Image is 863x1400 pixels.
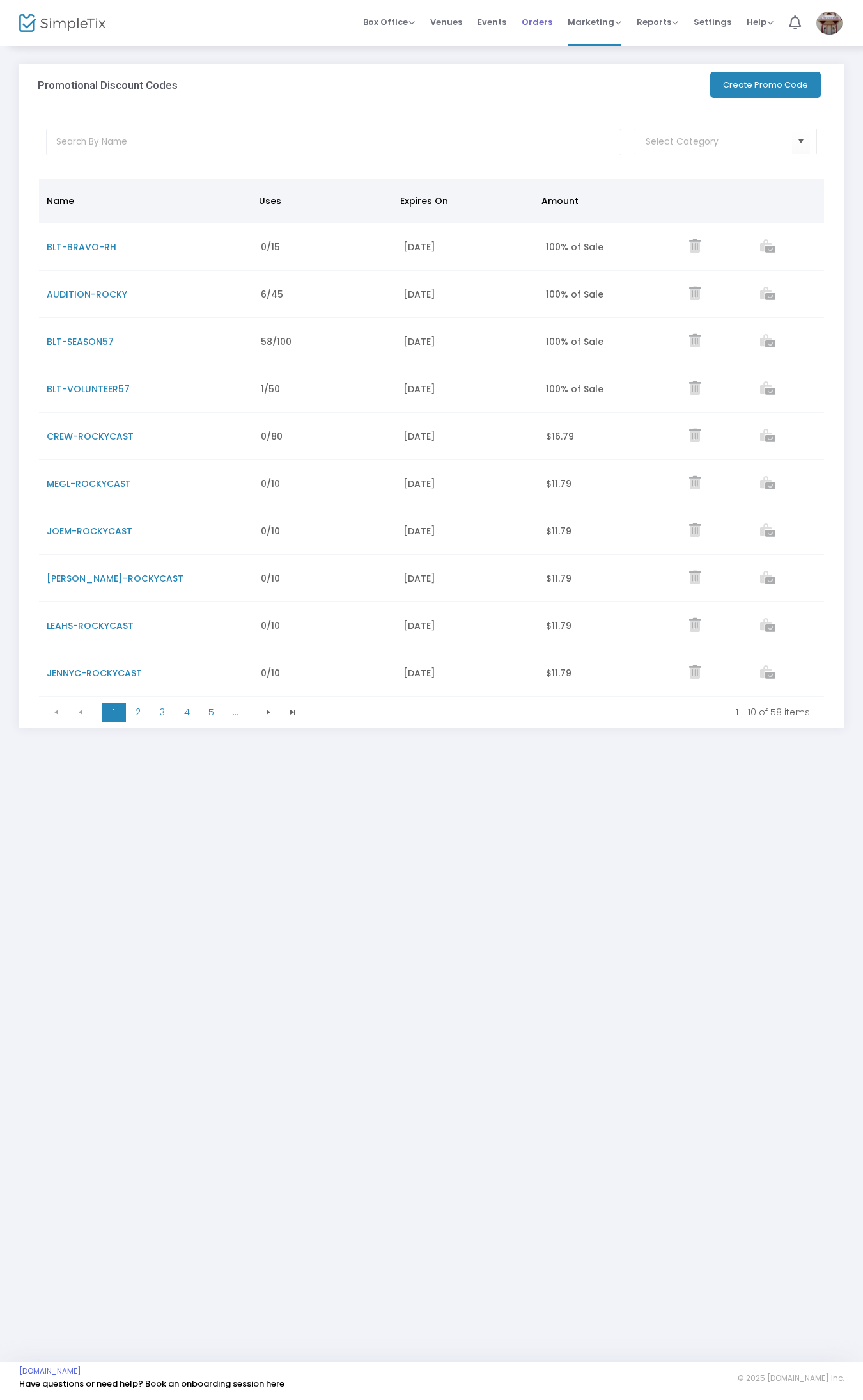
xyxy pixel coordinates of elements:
span: Page 2 [126,703,150,722]
span: $11.79 [546,525,571,537]
span: Expires On [400,195,448,207]
span: Venues [430,6,462,38]
div: [DATE] [403,667,531,680]
span: MEGL-ROCKYCAST [47,477,131,490]
a: View list of orders which used this promo code. [760,289,775,301]
span: 0/10 [261,477,280,490]
input: Select Category [646,135,792,148]
a: View list of orders which used this promo code. [760,620,775,633]
span: Marketing [568,16,621,28]
span: Page 5 [199,703,223,722]
button: Create Promo Code [710,72,821,98]
div: [DATE] [403,335,531,348]
span: Page 1 [102,703,126,722]
a: View list of orders which used this promo code. [760,383,775,396]
span: Page 3 [150,703,175,722]
span: Page 4 [175,703,199,722]
span: $16.79 [546,430,574,443]
span: Uses [259,195,281,207]
span: Go to the last page [281,703,305,722]
span: Go to the next page [263,707,274,717]
a: View list of orders which used this promo code. [760,336,775,349]
span: 100% of Sale [546,335,603,348]
span: Go to the last page [288,707,298,717]
span: Help [747,16,774,28]
a: View list of orders which used this promo code. [760,667,775,680]
kendo-pager-info: 1 - 10 of 58 items [314,706,810,719]
span: Orders [522,6,552,38]
a: [DOMAIN_NAME] [19,1366,81,1376]
span: 0/10 [261,619,280,632]
span: 0/80 [261,430,283,443]
span: CREW-ROCKYCAST [47,430,134,443]
span: AUDITION-ROCKY [47,288,127,301]
span: Amount [541,195,579,207]
a: View list of orders which used this promo code. [760,241,775,254]
a: View list of orders which used this promo code. [760,525,775,538]
span: 100% of Sale [546,288,603,301]
div: Data table [39,179,824,697]
button: Select [792,129,810,155]
a: View list of orders which used this promo code. [760,573,775,585]
span: $11.79 [546,572,571,585]
span: [PERSON_NAME]-ROCKYCAST [47,572,183,585]
span: LEAHS-ROCKYCAST [47,619,134,632]
div: [DATE] [403,477,531,490]
span: 1/50 [261,383,280,395]
span: Box Office [363,16,415,28]
span: BLT-VOLUNTEER57 [47,383,130,395]
span: Settings [694,6,731,38]
span: 100% of Sale [546,241,603,253]
span: 58/100 [261,335,292,348]
span: 100% of Sale [546,383,603,395]
span: 0/10 [261,572,280,585]
div: [DATE] [403,525,531,537]
span: $11.79 [546,477,571,490]
a: View list of orders which used this promo code. [760,431,775,443]
h3: Promotional Discount Codes [38,79,178,91]
div: [DATE] [403,288,531,301]
span: Go to the next page [256,703,281,722]
div: [DATE] [403,241,531,253]
span: Name [47,195,74,207]
span: Page 6 [223,703,247,722]
span: BLT-SEASON57 [47,335,114,348]
span: $11.79 [546,667,571,680]
a: View list of orders which used this promo code. [760,478,775,491]
a: Have questions or need help? Book an onboarding session here [19,1378,284,1390]
div: [DATE] [403,383,531,395]
span: JOEM-ROCKYCAST [47,525,132,537]
span: $11.79 [546,619,571,632]
span: BLT-BRAVO-RH [47,241,116,253]
span: 6/45 [261,288,283,301]
input: Search By Name [46,129,621,155]
span: © 2025 [DOMAIN_NAME] Inc. [738,1373,844,1383]
span: 0/10 [261,525,280,537]
span: Events [478,6,506,38]
span: Reports [637,16,678,28]
div: [DATE] [403,619,531,632]
span: JENNYC-ROCKYCAST [47,667,142,680]
span: 0/10 [261,667,280,680]
div: [DATE] [403,572,531,585]
span: 0/15 [261,241,280,253]
div: [DATE] [403,430,531,443]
